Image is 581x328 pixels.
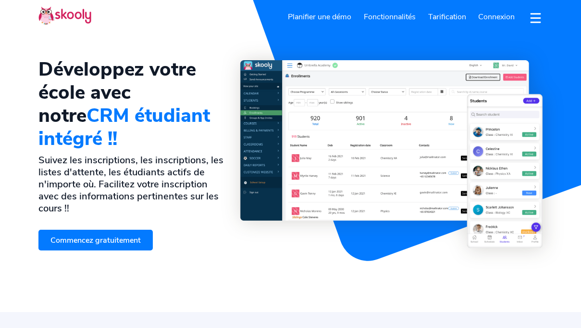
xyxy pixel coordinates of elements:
[282,9,358,25] a: Planifier une démo
[240,60,543,248] img: Logiciel et application de gestion des étudiants - <span class='notranslate'>Skooly | Essayer gra...
[38,154,225,214] h2: Suivez les inscriptions, les inscriptions, les listes d'attente, les étudiants actifs de n'import...
[38,6,91,25] img: Skooly
[529,7,543,29] button: dropdown menu
[422,9,472,25] a: Tarification
[478,12,515,22] span: Connexion
[38,230,153,250] a: Commencez gratuitement
[428,12,466,22] span: Tarification
[472,9,521,25] a: Connexion
[358,9,422,25] a: Fonctionnalités
[38,58,225,150] h1: Développez votre école avec notre
[38,103,210,152] span: CRM étudiant intégré !!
